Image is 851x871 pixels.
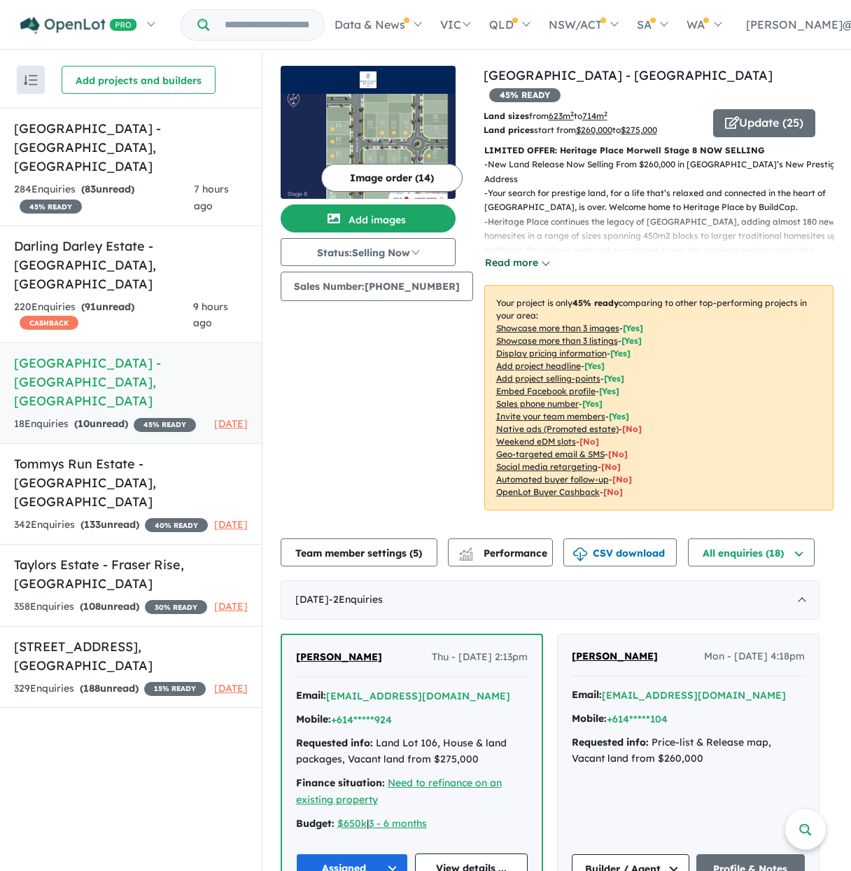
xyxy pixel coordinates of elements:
[14,454,248,511] h5: Tommys Run Estate - [GEOGRAPHIC_DATA] , [GEOGRAPHIC_DATA]
[296,817,335,830] strong: Budget:
[81,183,134,195] strong: ( unread)
[448,538,553,566] button: Performance
[14,299,193,333] div: 220 Enquir ies
[296,713,331,725] strong: Mobile:
[20,17,137,34] img: Openlot PRO Logo White
[296,737,373,749] strong: Requested info:
[214,600,248,613] span: [DATE]
[603,487,623,497] span: [No]
[496,474,609,485] u: Automated buyer follow-up
[80,682,139,695] strong: ( unread)
[14,237,248,293] h5: Darling Darley Estate - [GEOGRAPHIC_DATA] , [GEOGRAPHIC_DATA]
[484,144,834,158] p: LIMITED OFFER: Heritage Place Morwell Stage 8 NOW SELLING
[326,689,510,704] button: [EMAIL_ADDRESS][DOMAIN_NAME]
[704,648,805,665] span: Mon - [DATE] 4:18pm
[212,10,321,40] input: Try estate name, suburb, builder or developer
[14,517,208,534] div: 342 Enquir ies
[484,158,845,186] p: - New Land Release Now Selling From $260,000 in [GEOGRAPHIC_DATA]’s New Prestige Address
[329,593,383,606] span: - 2 Enquir ies
[461,547,547,559] span: Performance
[296,735,528,769] div: Land Lot 106, House & land packages, Vacant land from $275,000
[489,88,561,102] span: 45 % READY
[584,361,605,371] span: [ Yes ]
[459,552,473,561] img: bar-chart.svg
[601,461,621,472] span: [No]
[296,776,385,789] strong: Finance situation:
[281,94,456,199] img: Heritage Place Estate - Morwell
[563,538,677,566] button: CSV download
[24,75,38,85] img: sort.svg
[484,67,773,83] a: [GEOGRAPHIC_DATA] - [GEOGRAPHIC_DATA]
[496,487,600,497] u: OpenLot Buyer Cashback
[609,411,629,421] span: [ Yes ]
[496,348,607,358] u: Display pricing information
[496,424,619,434] u: Native ads (Promoted estate)
[14,119,248,176] h5: [GEOGRAPHIC_DATA] - [GEOGRAPHIC_DATA] , [GEOGRAPHIC_DATA]
[84,518,101,531] span: 133
[281,204,456,232] button: Add images
[574,111,607,121] span: to
[621,125,657,135] u: $ 275,000
[484,255,550,271] button: Read more
[14,681,206,697] div: 329 Enquir ies
[80,518,139,531] strong: ( unread)
[496,386,596,396] u: Embed Facebook profile
[281,538,437,566] button: Team member settings (5)
[570,110,574,118] sup: 2
[496,335,618,346] u: Showcase more than 3 listings
[80,600,139,613] strong: ( unread)
[194,183,229,212] span: 7 hours ago
[602,688,786,703] button: [EMAIL_ADDRESS][DOMAIN_NAME]
[713,109,815,137] button: Update (25)
[582,111,607,121] u: 714 m
[286,71,450,88] img: Heritage Place Estate - Morwell Logo
[623,323,643,333] span: [ Yes ]
[484,123,703,137] p: start from
[496,361,581,371] u: Add project headline
[85,300,96,313] span: 91
[484,186,845,215] p: - Your search for prestige land, for a life that’s relaxed and connected in the heart of [GEOGRAP...
[549,111,574,121] u: 623 m
[281,580,820,620] div: [DATE]
[484,111,529,121] b: Land sizes
[369,817,427,830] a: 3 - 6 months
[572,712,607,725] strong: Mobile:
[621,335,642,346] span: [ Yes ]
[599,386,619,396] span: [ Yes ]
[85,183,96,195] span: 83
[296,649,382,666] a: [PERSON_NAME]
[296,650,382,663] span: [PERSON_NAME]
[281,66,456,199] a: Heritage Place Estate - Morwell LogoHeritage Place Estate - Morwell
[688,538,815,566] button: All enquiries (18)
[145,600,207,614] span: 30 % READY
[14,637,248,675] h5: [STREET_ADDRESS] , [GEOGRAPHIC_DATA]
[496,411,605,421] u: Invite your team members
[83,600,101,613] span: 108
[484,109,703,123] p: from
[296,689,326,702] strong: Email:
[610,348,631,358] span: [ Yes ]
[74,417,128,430] strong: ( unread)
[81,300,134,313] strong: ( unread)
[83,682,100,695] span: 188
[496,373,600,384] u: Add project selling-points
[321,164,463,192] button: Image order (14)
[337,817,367,830] a: $650k
[214,417,248,430] span: [DATE]
[573,548,587,562] img: download icon
[432,649,528,666] span: Thu - [DATE] 2:13pm
[576,125,612,135] u: $ 260,000
[484,285,834,510] p: Your project is only comparing to other top-performing projects in your area: - - - - - - - - - -...
[459,548,472,555] img: line-chart.svg
[214,682,248,695] span: [DATE]
[622,424,642,434] span: [No]
[496,436,576,447] u: Weekend eDM slots
[604,373,624,384] span: [ Yes ]
[281,238,456,266] button: Status:Selling Now
[572,736,649,748] strong: Requested info:
[413,547,419,559] span: 5
[14,354,248,410] h5: [GEOGRAPHIC_DATA] - [GEOGRAPHIC_DATA] , [GEOGRAPHIC_DATA]
[572,734,805,768] div: Price-list & Release map, Vacant land from $260,000
[484,215,845,272] p: - Heritage Place continues the legacy of [GEOGRAPHIC_DATA], adding almost 180 new homesites in a ...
